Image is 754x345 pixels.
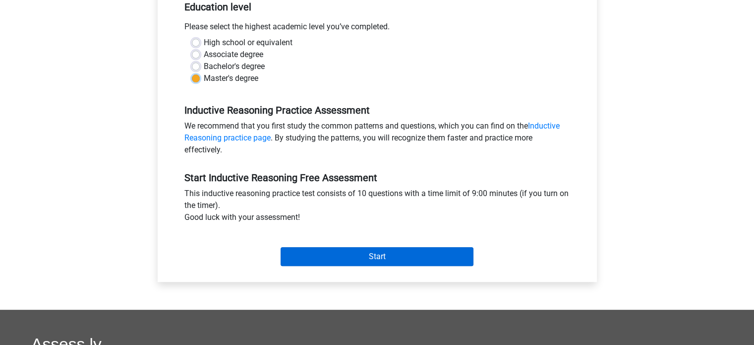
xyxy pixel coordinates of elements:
div: Please select the highest academic level you’ve completed. [177,21,578,37]
label: Master's degree [204,72,258,84]
div: This inductive reasoning practice test consists of 10 questions with a time limit of 9:00 minutes... [177,188,578,227]
label: High school or equivalent [204,37,292,49]
div: We recommend that you first study the common patterns and questions, which you can find on the . ... [177,120,578,160]
label: Bachelor's degree [204,61,265,72]
h5: Inductive Reasoning Practice Assessment [184,104,570,116]
h5: Start Inductive Reasoning Free Assessment [184,172,570,184]
label: Associate degree [204,49,263,61]
input: Start [281,247,473,266]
